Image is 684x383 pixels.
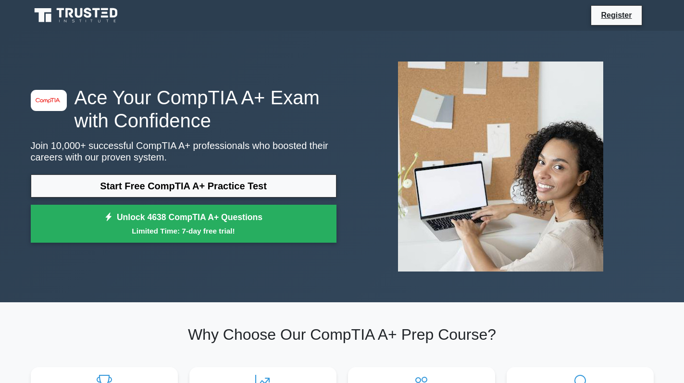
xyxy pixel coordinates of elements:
[31,325,654,344] h2: Why Choose Our CompTIA A+ Prep Course?
[31,86,336,132] h1: Ace Your CompTIA A+ Exam with Confidence
[31,140,336,163] p: Join 10,000+ successful CompTIA A+ professionals who boosted their careers with our proven system.
[31,174,336,198] a: Start Free CompTIA A+ Practice Test
[595,9,637,21] a: Register
[43,225,324,236] small: Limited Time: 7-day free trial!
[31,205,336,243] a: Unlock 4638 CompTIA A+ QuestionsLimited Time: 7-day free trial!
